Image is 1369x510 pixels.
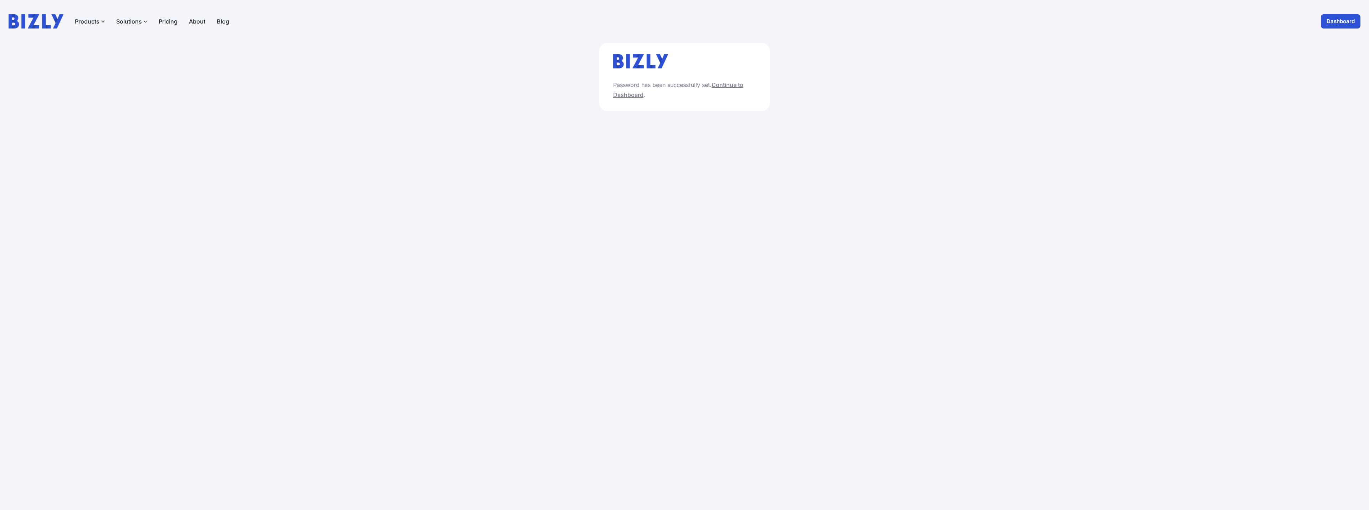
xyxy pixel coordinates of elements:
p: Password has been successfully set. . [613,80,756,100]
button: Solutions [116,17,147,26]
a: Dashboard [1321,14,1360,29]
a: Pricing [159,17,178,26]
a: About [189,17,205,26]
img: bizly_logo.svg [613,54,668,68]
a: Blog [217,17,229,26]
button: Products [75,17,105,26]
